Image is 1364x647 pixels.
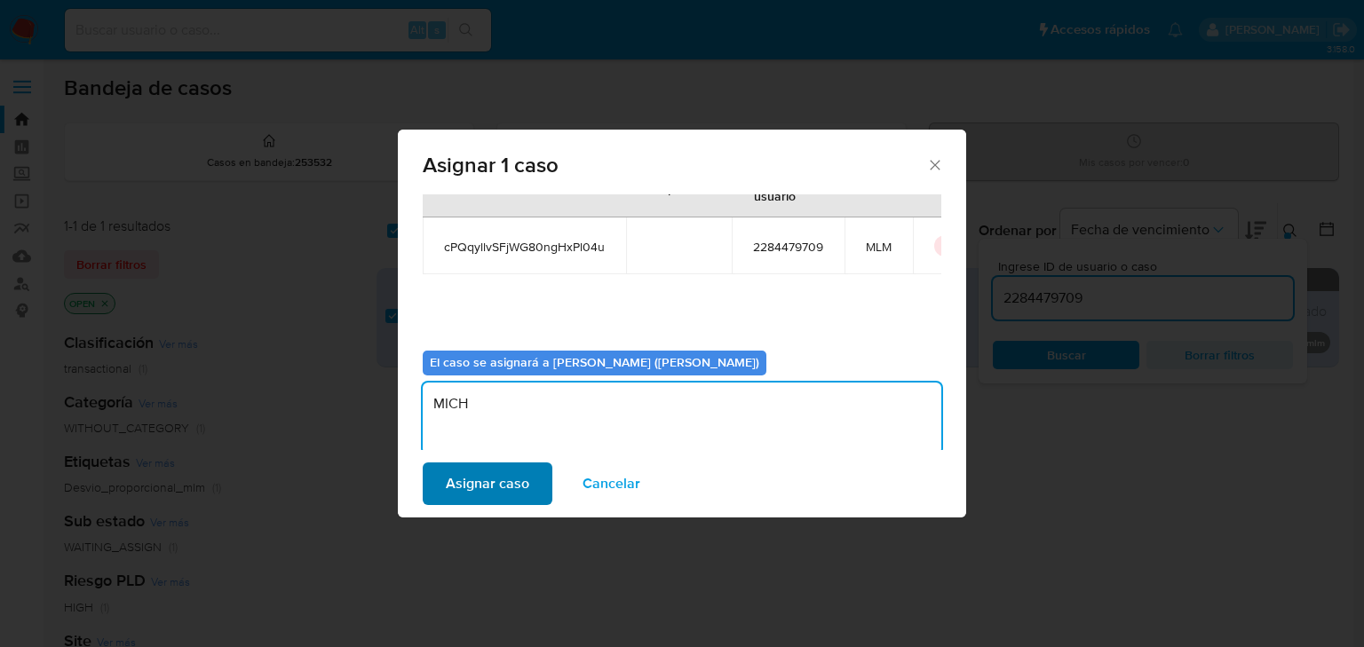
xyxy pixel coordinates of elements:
span: Asignar caso [446,464,529,503]
span: cPQqyllvSFjWG80ngHxPl04u [444,239,605,255]
div: assign-modal [398,130,966,517]
span: MLM [866,239,892,255]
span: Cancelar [583,464,640,503]
span: Asignar 1 caso [423,154,926,176]
b: El caso se asignará a [PERSON_NAME] ([PERSON_NAME]) [430,353,759,371]
button: Cerrar ventana [926,156,942,172]
textarea: MICH [423,383,941,454]
span: 2284479709 [753,239,823,255]
button: icon-button [934,235,956,256]
button: Cancelar [559,462,663,505]
button: Asignar caso [423,462,552,505]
